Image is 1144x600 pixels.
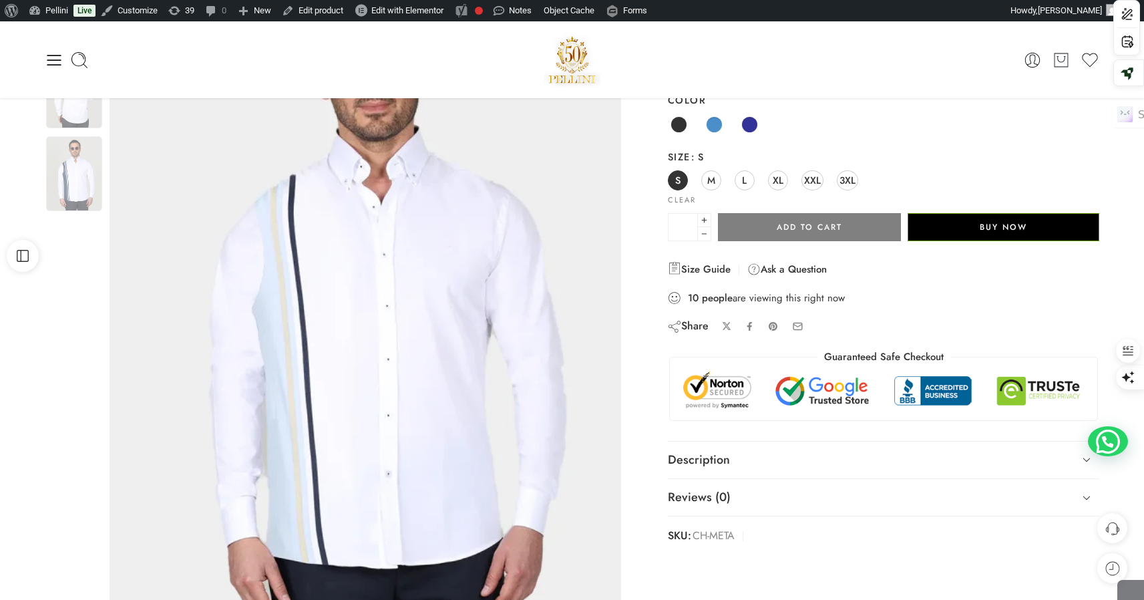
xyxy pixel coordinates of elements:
a: Pin on Pinterest [768,321,779,332]
label: Size [668,150,1100,164]
span: 3XL [839,171,855,189]
span: S [691,150,705,164]
div: Focus keyphrase not set [475,7,483,15]
button: Buy Now [908,213,1099,241]
a: XXL [801,170,823,190]
a: Email to your friends [792,321,803,332]
a: S [668,170,688,190]
a: Reviews (0) [668,479,1100,516]
span: XXL [804,171,821,189]
span: M [707,171,715,189]
img: Artboard 2-07 [46,136,102,210]
a: Wishlist [1081,51,1099,69]
img: Trust [680,371,1088,410]
a: Cart [1052,51,1071,69]
span: S [675,171,681,189]
strong: 10 [688,291,699,305]
a: Size Guide [668,261,731,277]
label: Color [668,94,1100,107]
span: Edit with Elementor [371,5,443,15]
a: XL [768,170,788,190]
div: are viewing this right now [668,291,1100,305]
a: L [735,170,755,190]
span: [PERSON_NAME] [1038,5,1102,15]
a: Clear options [668,196,696,204]
a: Share on X [722,321,732,331]
strong: people [702,291,733,305]
a: Pellini - [544,31,601,88]
legend: Guaranteed Safe Checkout [817,350,950,364]
a: Live [73,5,96,17]
a: Share on Facebook [745,321,755,331]
div: Share [668,319,709,333]
a: Ask a Question [747,261,827,277]
a: M [701,170,721,190]
img: Pellini [544,31,601,88]
button: Add to cart [718,213,901,241]
a: My Account [1023,51,1042,69]
strong: SKU: [668,527,691,546]
input: Product quantity [668,213,698,241]
span: L [742,171,747,189]
a: Description [668,442,1100,479]
span: XL [773,171,783,189]
a: 3XL [837,170,858,190]
span: CH-META [693,527,735,546]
